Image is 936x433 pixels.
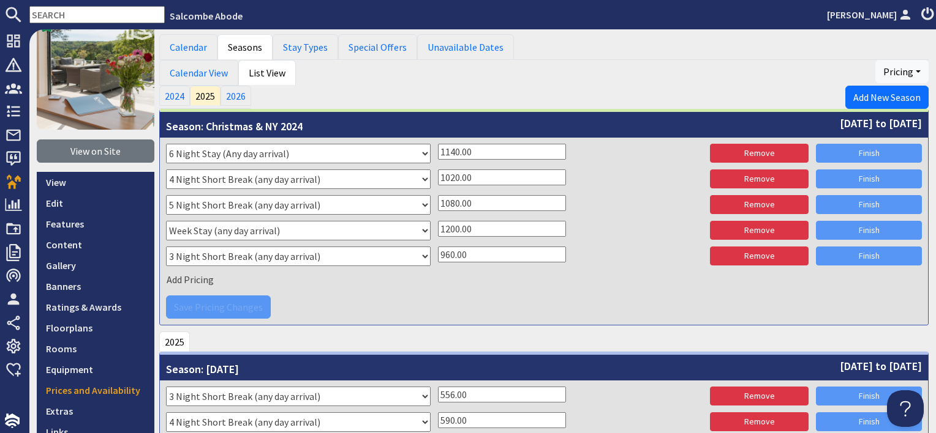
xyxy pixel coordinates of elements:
[710,221,808,240] a: Remove
[438,387,566,402] input: Price
[159,331,190,351] span: 2025
[37,380,154,401] a: Prices and Availability
[37,12,154,130] a: 5 Hazeldene's icon9.1
[438,169,566,185] input: Price
[875,60,929,83] button: Pricing
[338,34,417,60] a: Special Offers
[5,413,20,428] img: staytech_i_w-64f4e8e9ee0a9c174fd5317b4b171b261742d2d393467e5bdba4413f4f884c10.svg
[37,401,154,421] a: Extras
[167,273,214,286] span: Add Pricing
[840,358,922,374] span: [DATE] to [DATE]
[159,60,238,86] a: Calendar View
[710,144,808,163] a: Remove
[190,86,221,105] a: 2025
[710,195,808,214] a: Remove
[37,317,154,338] a: Floorplans
[159,34,217,60] a: Calendar
[238,60,296,86] a: List View
[438,221,566,237] input: Price
[166,115,303,135] span: Season: Christmas & NY 2024
[438,195,566,211] input: Price
[438,246,566,262] input: Price
[37,297,154,317] a: Ratings & Awards
[840,115,922,131] span: [DATE] to [DATE]
[159,86,190,105] a: 2024
[37,139,154,163] a: View on Site
[166,358,239,377] span: Season: [DATE]
[37,213,154,234] a: Features
[37,234,154,255] a: Content
[710,169,808,188] a: Remove
[710,387,808,405] a: Remove
[887,390,924,427] iframe: Toggle Customer Support
[827,7,914,22] a: [PERSON_NAME]
[438,412,566,428] input: Price
[37,12,154,130] img: 5 Hazeldene's icon
[417,34,514,60] a: Unavailable Dates
[710,246,808,265] a: Remove
[221,86,251,105] a: 2026
[438,144,566,160] input: Price
[37,276,154,297] a: Banners
[217,34,273,60] a: Seasons
[37,255,154,276] a: Gallery
[170,10,243,22] a: Salcombe Abode
[37,193,154,213] a: Edit
[37,359,154,380] a: Equipment
[166,273,214,286] a: Add Pricing
[845,86,929,109] a: Add New Season
[29,6,165,23] input: SEARCH
[710,412,808,431] a: Remove
[37,338,154,359] a: Rooms
[273,34,338,60] a: Stay Types
[37,172,154,193] a: View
